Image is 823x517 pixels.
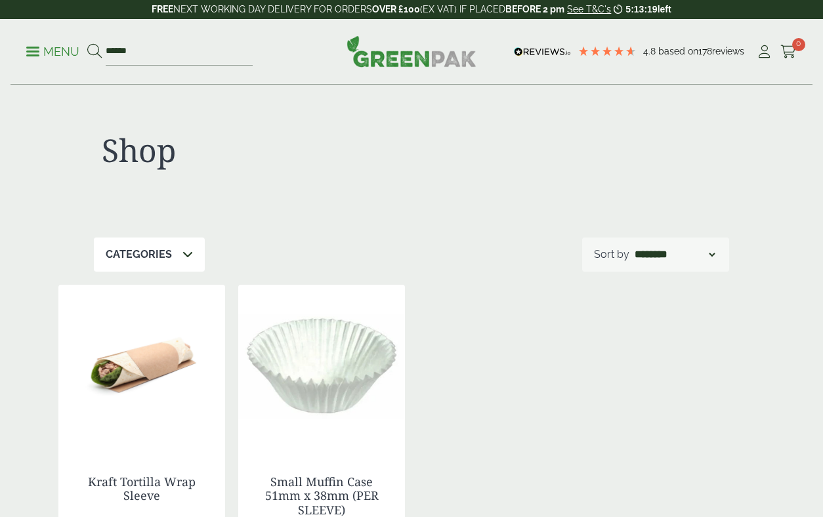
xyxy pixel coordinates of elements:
[505,4,564,14] strong: BEFORE 2 pm
[514,47,571,56] img: REVIEWS.io
[26,44,79,57] a: Menu
[698,46,712,56] span: 178
[102,131,404,169] h1: Shop
[658,4,671,14] span: left
[106,247,172,262] p: Categories
[578,45,637,57] div: 4.78 Stars
[372,4,420,14] strong: OVER £100
[792,38,805,51] span: 0
[632,247,717,262] select: Shop order
[780,45,797,58] i: Cart
[26,44,79,60] p: Menu
[756,45,772,58] i: My Account
[594,247,629,262] p: Sort by
[238,285,405,449] img: 3530026 Small Muffin Case 51 x 38mm
[347,35,476,67] img: GreenPak Supplies
[780,42,797,62] a: 0
[567,4,611,14] a: See T&C's
[625,4,657,14] span: 5:13:19
[643,46,658,56] span: 4.8
[58,285,225,449] img: 5430063D Kraft Tortilla Wrap Sleeve TS4 with Wrap contents.jpg
[658,46,698,56] span: Based on
[88,474,196,504] a: Kraft Tortilla Wrap Sleeve
[152,4,173,14] strong: FREE
[712,46,744,56] span: reviews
